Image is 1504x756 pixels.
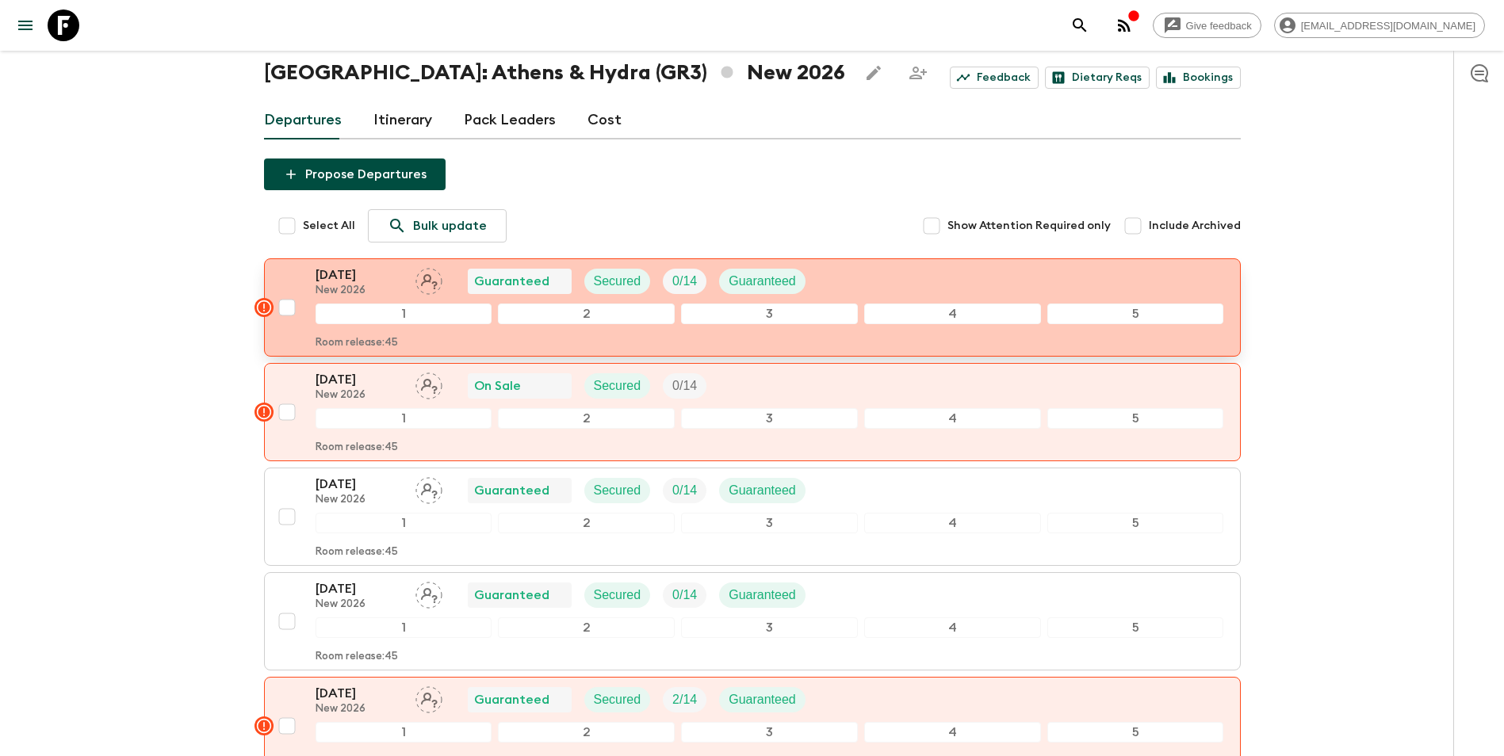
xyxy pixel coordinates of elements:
[1047,513,1224,533] div: 5
[1292,20,1484,32] span: [EMAIL_ADDRESS][DOMAIN_NAME]
[474,376,521,395] p: On Sale
[413,216,487,235] p: Bulk update
[594,376,641,395] p: Secured
[672,376,697,395] p: 0 / 14
[584,269,651,294] div: Secured
[1153,13,1261,38] a: Give feedback
[1047,408,1224,429] div: 5
[681,722,858,743] div: 3
[303,218,355,234] span: Select All
[864,722,1041,743] div: 4
[264,363,1241,461] button: [DATE]New 2026Assign pack leaderOn SaleSecuredTrip Fill12345Room release:45
[316,337,398,349] p: Room release: 45
[498,408,675,429] div: 2
[415,377,442,390] span: Assign pack leader
[474,690,549,709] p: Guaranteed
[474,586,549,605] p: Guaranteed
[415,586,442,599] span: Assign pack leader
[474,272,549,291] p: Guaranteed
[10,10,41,41] button: menu
[729,481,796,500] p: Guaranteed
[316,304,492,324] div: 1
[672,272,697,291] p: 0 / 14
[316,684,403,703] p: [DATE]
[584,373,651,399] div: Secured
[864,513,1041,533] div: 4
[264,572,1241,670] button: [DATE]New 2026Assign pack leaderGuaranteedSecuredTrip FillGuaranteed12345Room release:45
[498,304,675,324] div: 2
[373,101,432,139] a: Itinerary
[663,478,706,503] div: Trip Fill
[316,408,492,429] div: 1
[594,586,641,605] p: Secured
[1064,10,1096,41] button: search adventures
[316,441,398,454] p: Room release: 45
[1149,218,1241,234] span: Include Archived
[316,475,403,494] p: [DATE]
[947,218,1111,234] span: Show Attention Required only
[663,269,706,294] div: Trip Fill
[864,304,1041,324] div: 4
[1177,20,1261,32] span: Give feedback
[729,690,796,709] p: Guaranteed
[594,481,641,500] p: Secured
[681,304,858,324] div: 3
[316,703,403,716] p: New 2026
[729,272,796,291] p: Guaranteed
[368,209,507,242] a: Bulk update
[316,284,403,297] p: New 2026
[663,373,706,399] div: Trip Fill
[1045,67,1150,89] a: Dietary Reqs
[584,687,651,712] div: Secured
[316,617,492,638] div: 1
[316,265,403,284] p: [DATE]
[498,722,675,743] div: 2
[1047,304,1224,324] div: 5
[316,651,398,663] p: Room release: 45
[1274,13,1485,38] div: [EMAIL_ADDRESS][DOMAIN_NAME]
[474,481,549,500] p: Guaranteed
[264,258,1241,357] button: [DATE]New 2026Assign pack leaderGuaranteedSecuredTrip FillGuaranteed12345Room release:45
[264,468,1241,566] button: [DATE]New 2026Assign pack leaderGuaranteedSecuredTrip FillGuaranteed12345Room release:45
[594,690,641,709] p: Secured
[584,582,651,608] div: Secured
[1047,722,1224,743] div: 5
[950,67,1039,89] a: Feedback
[464,101,556,139] a: Pack Leaders
[316,370,403,389] p: [DATE]
[864,617,1041,638] div: 4
[729,586,796,605] p: Guaranteed
[681,617,858,638] div: 3
[316,546,398,559] p: Room release: 45
[264,158,446,190] button: Propose Departures
[415,273,442,285] span: Assign pack leader
[498,617,675,638] div: 2
[663,687,706,712] div: Trip Fill
[316,579,403,598] p: [DATE]
[316,513,492,533] div: 1
[663,582,706,608] div: Trip Fill
[902,57,934,89] span: Share this itinerary
[316,494,403,506] p: New 2026
[672,586,697,605] p: 0 / 14
[672,690,697,709] p: 2 / 14
[415,691,442,704] span: Assign pack leader
[1047,617,1224,638] div: 5
[1156,67,1241,89] a: Bookings
[681,513,858,533] div: 3
[858,57,890,89] button: Edit this itinerary
[316,598,403,611] p: New 2026
[415,482,442,494] span: Assign pack leader
[264,57,845,89] h1: [GEOGRAPHIC_DATA]: Athens & Hydra (GR3) New 2026
[681,408,858,429] div: 3
[584,478,651,503] div: Secured
[316,389,403,402] p: New 2026
[672,481,697,500] p: 0 / 14
[594,272,641,291] p: Secured
[264,101,342,139] a: Departures
[864,408,1041,429] div: 4
[587,101,622,139] a: Cost
[498,513,675,533] div: 2
[316,722,492,743] div: 1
